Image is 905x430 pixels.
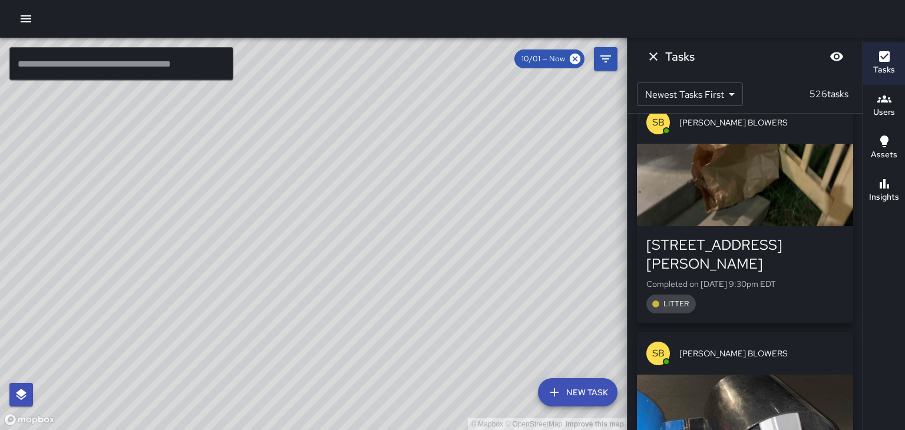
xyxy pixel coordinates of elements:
span: [PERSON_NAME] BLOWERS [679,117,844,128]
h6: Tasks [873,64,895,77]
p: SB [652,115,665,130]
button: Filters [594,47,617,71]
p: 526 tasks [805,87,853,101]
button: Blur [825,45,848,68]
button: New Task [538,378,617,406]
h6: Tasks [665,47,695,66]
div: Newest Tasks First [637,82,743,106]
span: 10/01 — Now [514,53,572,65]
button: Insights [863,170,905,212]
div: 10/01 — Now [514,49,584,68]
button: Assets [863,127,905,170]
button: Tasks [863,42,905,85]
span: [PERSON_NAME] BLOWERS [679,348,844,359]
h6: Assets [871,148,897,161]
div: [STREET_ADDRESS][PERSON_NAME] [646,236,844,273]
button: Users [863,85,905,127]
button: Dismiss [642,45,665,68]
h6: Insights [869,191,899,204]
p: Completed on [DATE] 9:30pm EDT [646,278,844,290]
p: SB [652,346,665,360]
h6: Users [873,106,895,119]
span: LITTER [656,298,696,310]
button: SB[PERSON_NAME] BLOWERS[STREET_ADDRESS][PERSON_NAME]Completed on [DATE] 9:30pm EDTLITTER [637,101,853,323]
